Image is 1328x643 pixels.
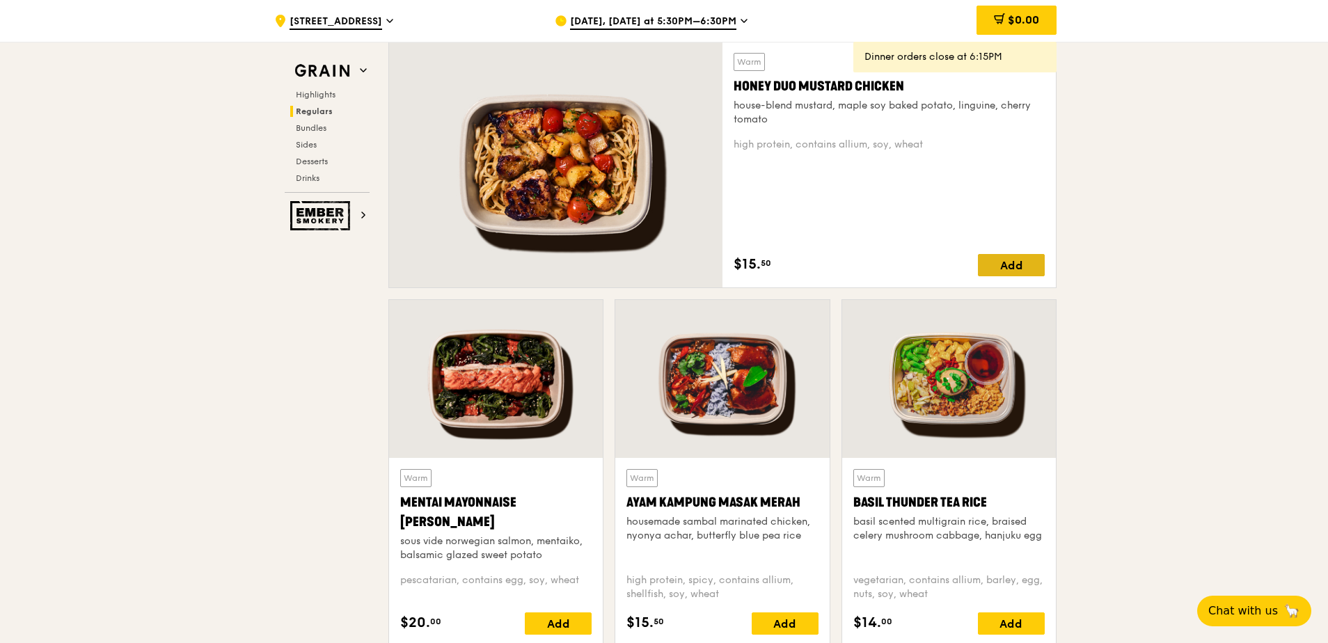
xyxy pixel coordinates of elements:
[853,573,1045,601] div: vegetarian, contains allium, barley, egg, nuts, soy, wheat
[761,257,771,269] span: 50
[734,254,761,275] span: $15.
[734,99,1045,127] div: house-blend mustard, maple soy baked potato, linguine, cherry tomato
[570,15,736,30] span: [DATE], [DATE] at 5:30PM–6:30PM
[978,254,1045,276] div: Add
[1283,603,1300,619] span: 🦙
[978,612,1045,635] div: Add
[626,469,658,487] div: Warm
[525,612,592,635] div: Add
[626,612,654,633] span: $15.
[853,612,881,633] span: $14.
[296,106,333,116] span: Regulars
[1197,596,1311,626] button: Chat with us🦙
[734,53,765,71] div: Warm
[400,612,430,633] span: $20.
[853,515,1045,543] div: basil scented multigrain rice, braised celery mushroom cabbage, hanjuku egg
[296,157,328,166] span: Desserts
[1208,603,1278,619] span: Chat with us
[290,58,354,84] img: Grain web logo
[734,77,1045,96] div: Honey Duo Mustard Chicken
[430,616,441,627] span: 00
[290,201,354,230] img: Ember Smokery web logo
[626,573,818,601] div: high protein, spicy, contains allium, shellfish, soy, wheat
[400,469,432,487] div: Warm
[1008,13,1039,26] span: $0.00
[626,515,818,543] div: housemade sambal marinated chicken, nyonya achar, butterfly blue pea rice
[296,123,326,133] span: Bundles
[853,493,1045,512] div: Basil Thunder Tea Rice
[654,616,664,627] span: 50
[296,173,319,183] span: Drinks
[881,616,892,627] span: 00
[296,90,335,100] span: Highlights
[400,573,592,601] div: pescatarian, contains egg, soy, wheat
[734,138,1045,152] div: high protein, contains allium, soy, wheat
[752,612,819,635] div: Add
[626,493,818,512] div: Ayam Kampung Masak Merah
[400,534,592,562] div: sous vide norwegian salmon, mentaiko, balsamic glazed sweet potato
[290,15,382,30] span: [STREET_ADDRESS]
[853,469,885,487] div: Warm
[864,50,1045,64] div: Dinner orders close at 6:15PM
[296,140,317,150] span: Sides
[400,493,592,532] div: Mentai Mayonnaise [PERSON_NAME]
